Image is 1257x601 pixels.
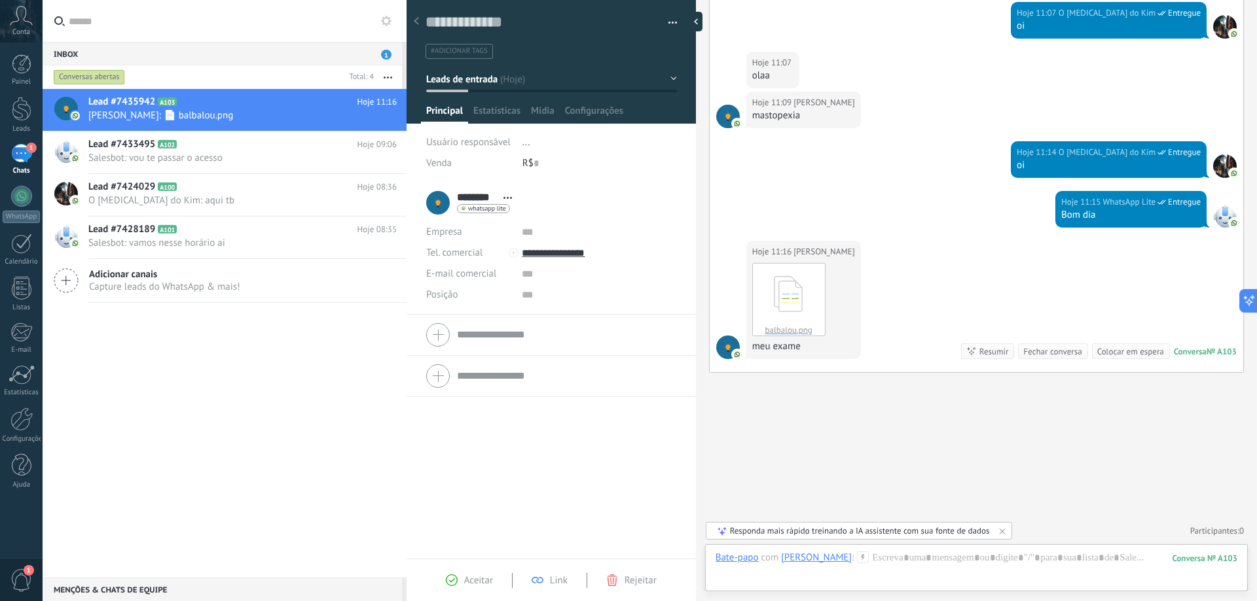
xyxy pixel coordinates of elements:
div: ocultar [689,12,702,31]
div: Chats [3,167,41,175]
div: Resumir [979,345,1009,358]
div: R$ [522,153,677,174]
a: Lead #7424029 A100 Hoje 08:36 O [MEDICAL_DATA] do Kim: aqui tb [43,174,407,216]
span: Joakim R [716,105,740,128]
div: Inbox [43,42,402,65]
span: Entregue [1168,7,1201,20]
span: A101 [158,225,177,233]
span: Aceitar [464,574,493,587]
span: O Tao do Kim [1213,15,1237,39]
span: Hoje 09:06 [357,138,397,151]
span: Posição [426,290,458,300]
div: Hoje 11:16 [752,245,794,258]
div: oi [1017,159,1201,172]
img: com.amocrm.amocrmwa.svg [71,196,80,205]
button: Tel. comercial [426,243,483,264]
span: ... [522,136,530,148]
div: Hoje 11:14 [1017,146,1059,159]
div: Joakim R [781,551,852,563]
span: Lead #7435942 [88,95,155,109]
span: Lead #7428189 [88,223,155,236]
div: № A103 [1207,346,1237,357]
img: com.amocrm.amocrmwa.svg [733,350,742,359]
span: A100 [158,182,177,191]
div: Leads [3,125,41,133]
div: Fechar conversa [1023,345,1082,358]
div: Responda mais rápido treinando a IA assistente com sua fonte de dados [730,525,990,536]
span: Conta [12,28,30,37]
span: Link [550,574,568,587]
div: Menções & Chats de equipe [43,577,402,601]
span: [PERSON_NAME]: 📄 balbalou.png [88,109,372,122]
span: O Tao do Kim [1213,154,1237,178]
span: Mídia [531,105,555,124]
span: O Tao do Kim (Seção de vendas) [1059,7,1156,20]
div: Bom dia [1061,209,1201,222]
img: com.amocrm.amocrmwa.svg [733,119,742,128]
span: A103 [158,97,177,106]
span: : [852,551,854,564]
div: Conversa [1174,346,1207,357]
div: E-mail [3,346,41,354]
div: Configurações [3,435,41,443]
div: meu exame [752,340,855,353]
a: Lead #7428189 A101 Hoje 08:35 Salesbot: vamos nesse horário ai [43,216,407,258]
span: 1 [381,50,392,60]
span: E-mail comercial [426,267,496,280]
span: Configurações [565,105,623,124]
img: com.amocrm.amocrmwa.svg [71,239,80,248]
span: WhatsApp Lite [1103,196,1156,209]
div: Calendário [3,258,41,266]
div: balbalou.png [756,324,822,335]
span: Capture leads do WhatsApp & mais! [89,281,240,293]
span: #adicionar tags [431,46,488,56]
div: Usuário responsável [426,132,513,153]
div: Painel [3,78,41,86]
span: WhatsApp Lite [1213,204,1237,228]
img: com.amocrm.amocrmwa.svg [1230,218,1239,228]
span: Entregue [1168,146,1201,159]
span: 1 [26,143,37,153]
div: Listas [3,303,41,312]
span: O Tao do Kim (Seção de vendas) [1059,146,1156,159]
div: Total: 4 [344,71,374,84]
a: Lead #7435942 A103 Hoje 11:16 [PERSON_NAME]: 📄 balbalou.png [43,89,407,131]
span: Hoje 08:36 [357,180,397,194]
a: Participantes:0 [1190,525,1244,536]
span: Salesbot: vou te passar o acesso [88,152,372,164]
div: mastopexia [752,109,855,122]
div: Hoje 11:07 [1017,7,1059,20]
div: Estatísticas [3,388,41,397]
div: Hoje 11:15 [1061,196,1103,209]
img: com.amocrm.amocrmwa.svg [71,154,80,163]
div: Ajuda [3,481,41,489]
div: Hoje 11:09 [752,96,794,109]
span: whatsapp lite [468,205,506,212]
div: Empresa [426,222,512,243]
span: Rejeitar [625,574,657,587]
span: O [MEDICAL_DATA] do Kim: aqui tb [88,194,372,207]
div: Conversas abertas [54,69,125,85]
span: Estatísticas [473,105,520,124]
span: Venda [426,157,452,169]
span: Hoje 11:16 [357,95,397,109]
span: 0 [1239,525,1244,536]
span: Principal [426,105,463,124]
span: Lead #7433495 [88,138,155,151]
span: Tel. comercial [426,247,483,259]
span: Salesbot: vamos nesse horário ai [88,237,372,249]
span: 1 [24,565,34,575]
span: com [761,551,779,564]
img: com.amocrm.amocrmwa.svg [71,111,80,120]
span: Usuário responsável [426,136,511,148]
button: Mais [374,65,402,89]
div: 103 [1173,553,1237,564]
a: balbalou.png [752,263,826,336]
div: WhatsApp [3,211,40,223]
span: Joakim R [716,335,740,359]
div: oi [1017,20,1201,33]
div: olaa [752,69,794,82]
div: Colocar em espera [1097,345,1164,358]
img: com.amocrm.amocrmwa.svg [1230,169,1239,178]
span: Joakim R [793,245,854,258]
